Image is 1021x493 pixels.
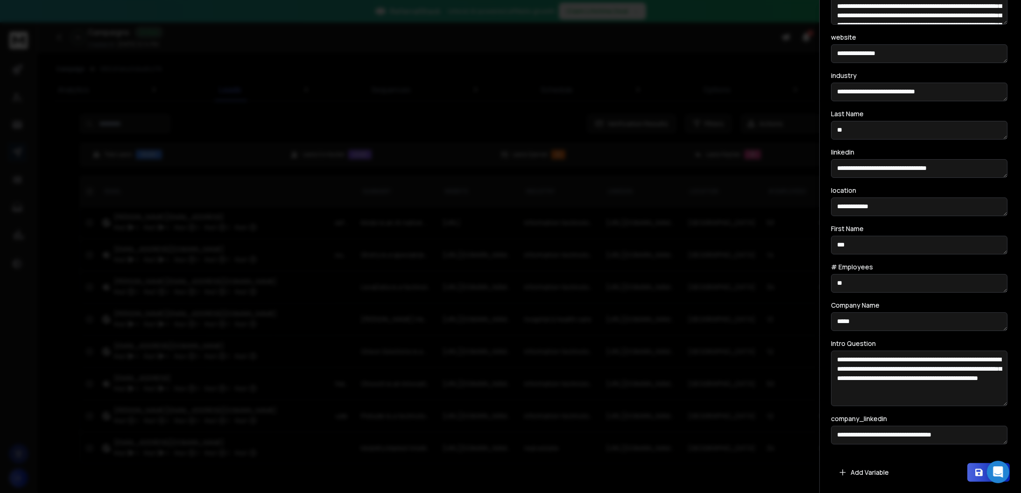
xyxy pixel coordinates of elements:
[831,111,864,117] label: Last Name
[831,264,873,270] label: # Employees
[831,340,876,347] label: Intro Question
[831,187,856,194] label: location
[831,463,896,482] button: Add Variable
[831,302,880,309] label: Company Name
[831,72,857,79] label: industry
[987,461,1009,483] div: Open Intercom Messenger
[831,416,887,422] label: company_linkedin
[831,149,854,155] label: linkedin
[831,34,856,41] label: website
[967,463,1010,482] button: Save
[831,225,864,232] label: First Name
